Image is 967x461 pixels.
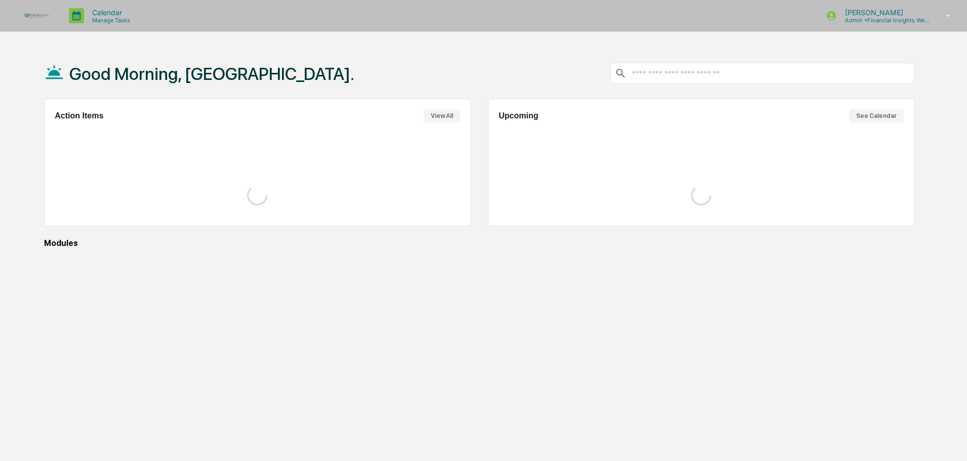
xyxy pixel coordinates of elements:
[849,109,904,122] button: See Calendar
[84,17,135,24] p: Manage Tasks
[24,13,49,19] img: logo
[499,111,538,120] h2: Upcoming
[424,109,460,122] button: View All
[837,8,931,17] p: [PERSON_NAME]
[69,64,354,84] h1: Good Morning, [GEOGRAPHIC_DATA].
[837,17,931,24] p: Admin • Financial Insights Wealth Management
[44,238,914,248] div: Modules
[84,8,135,17] p: Calendar
[55,111,103,120] h2: Action Items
